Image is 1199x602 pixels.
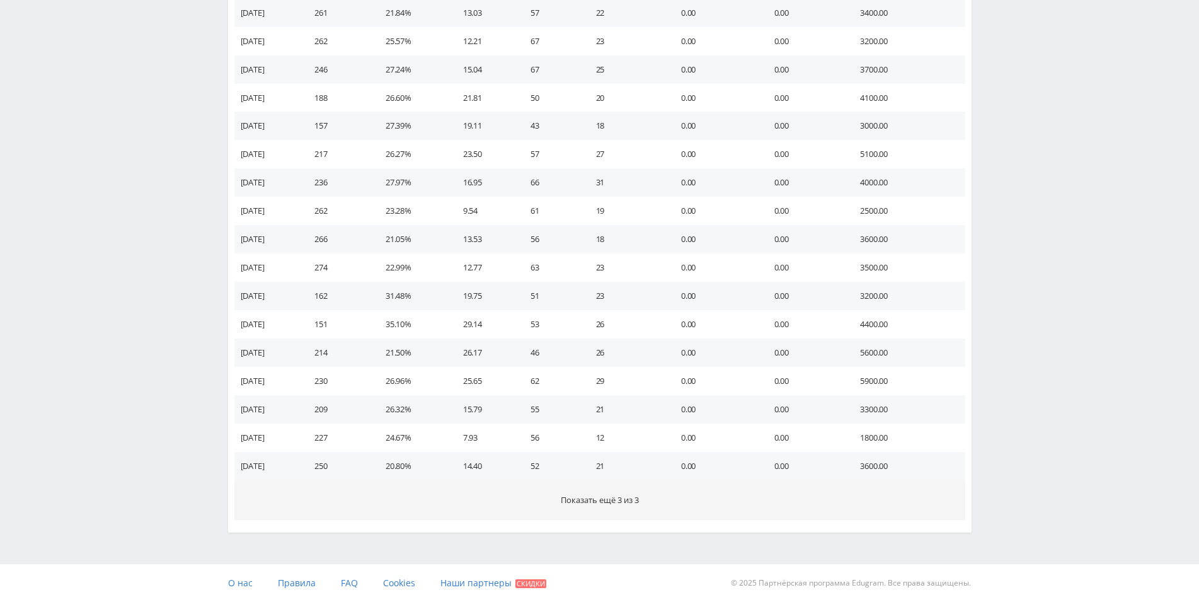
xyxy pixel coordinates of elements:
[341,577,358,589] span: FAQ
[450,424,518,452] td: 7.93
[762,197,847,225] td: 0.00
[583,168,668,197] td: 31
[668,112,762,140] td: 0.00
[234,310,302,339] td: [DATE]
[518,197,583,225] td: 61
[518,55,583,84] td: 67
[518,112,583,140] td: 43
[518,282,583,310] td: 51
[668,55,762,84] td: 0.00
[668,84,762,112] td: 0.00
[668,168,762,197] td: 0.00
[518,168,583,197] td: 66
[762,225,847,253] td: 0.00
[847,310,965,339] td: 4400.00
[234,424,302,452] td: [DATE]
[762,140,847,168] td: 0.00
[668,310,762,339] td: 0.00
[302,55,373,84] td: 246
[302,424,373,452] td: 227
[583,452,668,480] td: 21
[302,225,373,253] td: 266
[847,168,965,197] td: 4000.00
[518,452,583,480] td: 52
[583,282,668,310] td: 23
[234,140,302,168] td: [DATE]
[847,282,965,310] td: 3200.00
[762,310,847,339] td: 0.00
[668,395,762,424] td: 0.00
[373,225,450,253] td: 21.05%
[583,367,668,395] td: 29
[373,84,450,112] td: 26.60%
[515,579,546,588] span: Скидки
[668,197,762,225] td: 0.00
[762,282,847,310] td: 0.00
[373,452,450,480] td: 20.80%
[583,339,668,367] td: 26
[847,140,965,168] td: 5100.00
[278,577,316,589] span: Правила
[847,253,965,282] td: 3500.00
[450,168,518,197] td: 16.95
[302,282,373,310] td: 162
[234,395,302,424] td: [DATE]
[847,112,965,140] td: 3000.00
[518,27,583,55] td: 67
[518,424,583,452] td: 56
[234,452,302,480] td: [DATE]
[302,197,373,225] td: 262
[847,225,965,253] td: 3600.00
[234,367,302,395] td: [DATE]
[668,339,762,367] td: 0.00
[518,395,583,424] td: 55
[373,253,450,282] td: 22.99%
[450,282,518,310] td: 19.75
[668,140,762,168] td: 0.00
[847,395,965,424] td: 3300.00
[450,112,518,140] td: 19.11
[668,225,762,253] td: 0.00
[668,424,762,452] td: 0.00
[234,168,302,197] td: [DATE]
[762,424,847,452] td: 0.00
[373,112,450,140] td: 27.39%
[847,197,965,225] td: 2500.00
[450,367,518,395] td: 25.65
[583,27,668,55] td: 23
[762,367,847,395] td: 0.00
[668,27,762,55] td: 0.00
[234,55,302,84] td: [DATE]
[228,564,253,602] a: О нас
[847,452,965,480] td: 3600.00
[450,395,518,424] td: 15.79
[302,27,373,55] td: 262
[847,84,965,112] td: 4100.00
[373,282,450,310] td: 31.48%
[762,168,847,197] td: 0.00
[762,112,847,140] td: 0.00
[847,27,965,55] td: 3200.00
[450,225,518,253] td: 13.53
[762,27,847,55] td: 0.00
[278,564,316,602] a: Правила
[762,84,847,112] td: 0.00
[234,112,302,140] td: [DATE]
[583,225,668,253] td: 18
[847,55,965,84] td: 3700.00
[373,424,450,452] td: 24.67%
[450,452,518,480] td: 14.40
[302,395,373,424] td: 209
[518,84,583,112] td: 50
[668,282,762,310] td: 0.00
[234,84,302,112] td: [DATE]
[847,339,965,367] td: 5600.00
[762,395,847,424] td: 0.00
[583,197,668,225] td: 19
[302,310,373,339] td: 151
[762,452,847,480] td: 0.00
[234,197,302,225] td: [DATE]
[373,140,450,168] td: 26.27%
[518,310,583,339] td: 53
[583,55,668,84] td: 25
